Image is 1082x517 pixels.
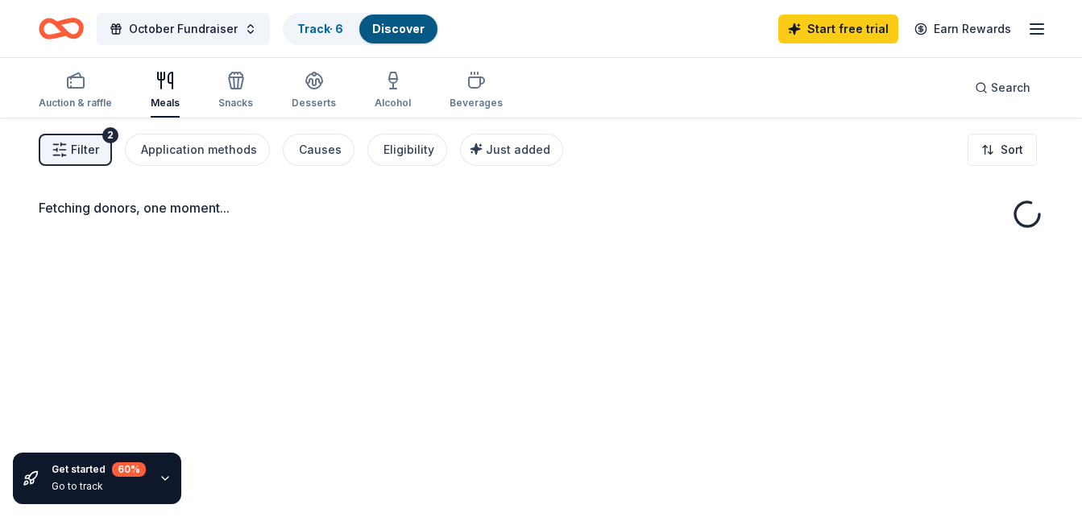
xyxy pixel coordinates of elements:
div: Get started [52,462,146,477]
div: Fetching donors, one moment... [39,198,1043,217]
span: Just added [486,143,550,156]
a: Discover [372,22,425,35]
button: Alcohol [375,64,411,118]
div: Desserts [292,97,336,110]
div: Meals [151,97,180,110]
button: Beverages [450,64,503,118]
div: Application methods [141,140,257,159]
span: Filter [71,140,99,159]
button: Meals [151,64,180,118]
div: Snacks [218,97,253,110]
button: Sort [968,134,1037,166]
div: Causes [299,140,342,159]
button: Filter2 [39,134,112,166]
span: Search [991,78,1030,97]
button: Auction & raffle [39,64,112,118]
div: Auction & raffle [39,97,112,110]
a: Start free trial [778,14,898,43]
button: Just added [460,134,563,166]
div: 2 [102,127,118,143]
a: Earn Rewards [905,14,1021,43]
button: Application methods [125,134,270,166]
span: Sort [1001,140,1023,159]
a: Track· 6 [297,22,343,35]
button: Snacks [218,64,253,118]
button: Search [962,72,1043,104]
a: Home [39,10,84,48]
span: October Fundraiser [129,19,238,39]
button: Eligibility [367,134,447,166]
div: 60 % [112,462,146,477]
div: Alcohol [375,97,411,110]
button: Track· 6Discover [283,13,439,45]
div: Eligibility [383,140,434,159]
button: October Fundraiser [97,13,270,45]
button: Desserts [292,64,336,118]
div: Go to track [52,480,146,493]
div: Beverages [450,97,503,110]
button: Causes [283,134,354,166]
